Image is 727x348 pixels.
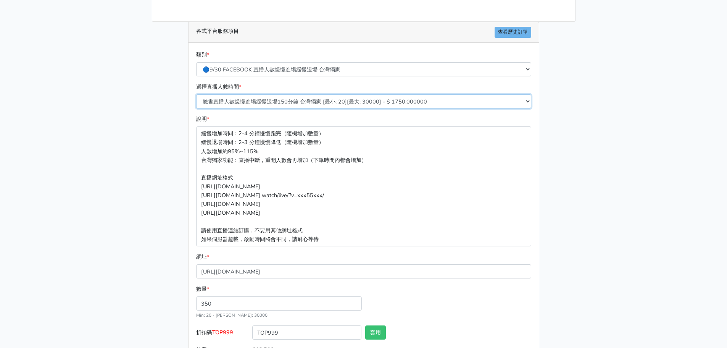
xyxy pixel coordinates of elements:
[189,22,539,43] div: 各式平台服務項目
[196,83,241,91] label: 選擇直播人數時間
[212,329,233,336] span: TOP999
[196,115,209,123] label: 說明
[196,126,531,246] p: 緩慢增加時間：2-4 分鐘慢慢跑完（隨機增加數量） 緩慢退場時間：2-3 分鐘慢慢降低（隨機增加數量） 人數增加約95%~115% 台灣獨家功能：直播中斷，重開人數會再增加（下單時間內都會增加）...
[196,285,209,293] label: 數量
[196,264,531,278] input: 這邊填入網址
[194,325,251,343] label: 折扣碼
[196,253,209,261] label: 網址
[495,27,531,38] a: 查看歷史訂單
[365,325,386,340] button: 套用
[196,312,268,318] small: Min: 20 - [PERSON_NAME]: 30000
[196,50,209,59] label: 類別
